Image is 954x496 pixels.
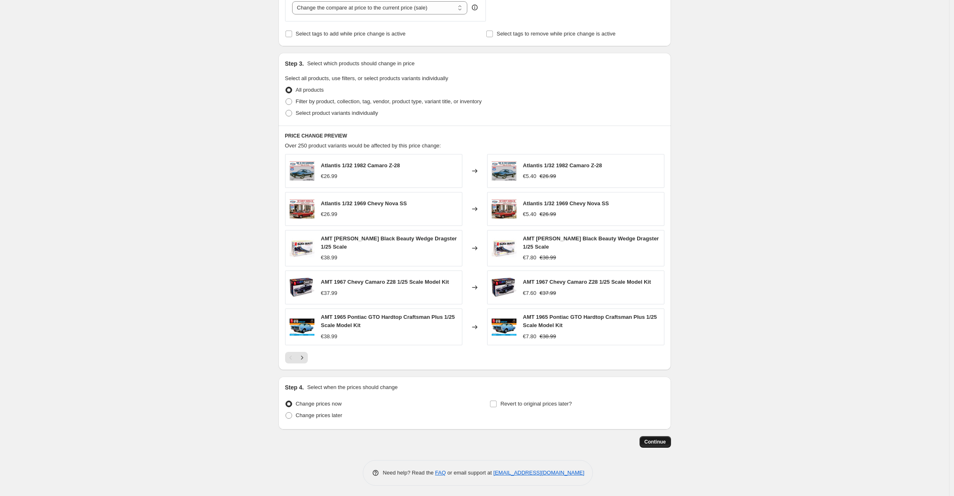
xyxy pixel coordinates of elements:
span: Over 250 product variants would be affected by this price change: [285,142,441,149]
img: amt-steve-mcgee-black-beauty-wedge-dragster-125-scale-584650_80x.jpg [290,236,314,261]
span: or email support at [446,470,493,476]
h2: Step 4. [285,383,304,392]
div: help [471,3,479,12]
strike: €38.99 [540,254,556,262]
img: AMT1309-67ChevyCamaroZ28_PKG-front_900x_bda7a40a-9ce9-4b0a-bab1-df10866d28e3_80x.jpg [290,275,314,300]
span: AMT [PERSON_NAME] Black Beauty Wedge Dragster 1/25 Scale [523,235,659,250]
span: Select tags to add while price change is active [296,31,406,37]
span: Atlantis 1/32 1982 Camaro Z-28 [523,162,602,168]
a: [EMAIL_ADDRESS][DOMAIN_NAME] [493,470,584,476]
span: Need help? Read the [383,470,435,476]
div: €5.40 [523,210,537,218]
span: All products [296,87,324,93]
div: €7.60 [523,289,537,297]
img: atlantis-132-1982-camaro-z-28-984849_80x.jpg [290,159,314,183]
div: €38.99 [321,332,338,341]
span: Select tags to remove while price change is active [497,31,616,37]
h6: PRICE CHANGE PREVIEW [285,133,664,139]
span: AMT 1965 Pontiac GTO Hardtop Craftsman Plus 1/25 Scale Model Kit [523,314,657,328]
img: amt-1965-pontiac-gto-hardtop-craftsman-plus-125-scale-model-kit-988566_80x.jpg [492,315,516,339]
div: €38.99 [321,254,338,262]
div: €5.40 [523,172,537,180]
span: Atlantis 1/32 1982 Camaro Z-28 [321,162,400,168]
p: Select when the prices should change [307,383,397,392]
strike: €37.99 [540,289,556,297]
span: Atlantis 1/32 1969 Chevy Nova SS [321,200,407,206]
img: atlantis-132-1969-chevy-nova-ss-279732_80x.jpg [290,197,314,221]
span: Revert to original prices later? [500,401,572,407]
span: AMT 1965 Pontiac GTO Hardtop Craftsman Plus 1/25 Scale Model Kit [321,314,455,328]
button: Continue [640,436,671,448]
nav: Pagination [285,352,308,363]
span: Atlantis 1/32 1969 Chevy Nova SS [523,200,609,206]
span: AMT [PERSON_NAME] Black Beauty Wedge Dragster 1/25 Scale [321,235,457,250]
p: Select which products should change in price [307,59,414,68]
a: FAQ [435,470,446,476]
span: AMT 1967 Chevy Camaro Z28 1/25 Scale Model Kit [523,279,651,285]
span: Select all products, use filters, or select products variants individually [285,75,448,81]
img: atlantis-132-1969-chevy-nova-ss-279732_80x.jpg [492,197,516,221]
span: Change prices later [296,412,343,418]
div: €26.99 [321,172,338,180]
img: amt-1965-pontiac-gto-hardtop-craftsman-plus-125-scale-model-kit-988566_80x.jpg [290,315,314,339]
button: Next [296,352,308,363]
img: AMT1309-67ChevyCamaroZ28_PKG-front_900x_bda7a40a-9ce9-4b0a-bab1-df10866d28e3_80x.jpg [492,275,516,300]
span: Continue [645,439,666,445]
span: Change prices now [296,401,342,407]
span: Select product variants individually [296,110,378,116]
img: amt-steve-mcgee-black-beauty-wedge-dragster-125-scale-584650_80x.jpg [492,236,516,261]
strike: €26.99 [540,172,556,180]
div: €26.99 [321,210,338,218]
div: €37.99 [321,289,338,297]
div: €7.80 [523,254,537,262]
img: atlantis-132-1982-camaro-z-28-984849_80x.jpg [492,159,516,183]
h2: Step 3. [285,59,304,68]
strike: €38.99 [540,332,556,341]
strike: €26.99 [540,210,556,218]
span: Filter by product, collection, tag, vendor, product type, variant title, or inventory [296,98,482,104]
span: AMT 1967 Chevy Camaro Z28 1/25 Scale Model Kit [321,279,449,285]
div: €7.80 [523,332,537,341]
